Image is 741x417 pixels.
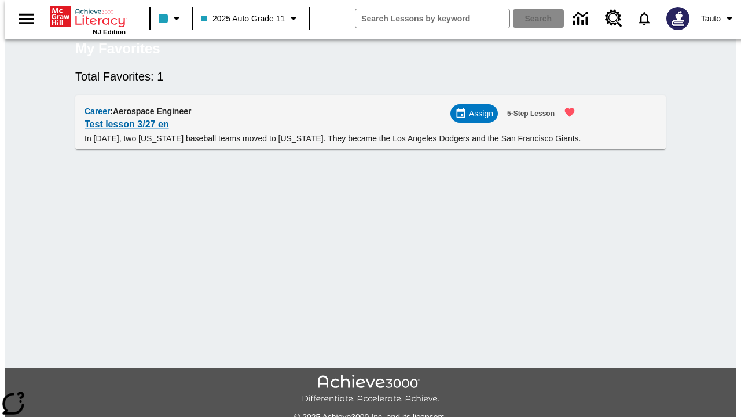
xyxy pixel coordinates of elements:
[502,104,559,123] button: 5-Step Lesson
[355,9,509,28] input: search field
[701,13,721,25] span: Tauto
[85,116,169,133] a: Test lesson 3/27 en
[507,108,555,120] span: 5-Step Lesson
[110,107,191,116] span: : Aerospace Engineer
[85,133,582,145] p: In [DATE], two [US_STATE] baseball teams moved to [US_STATE]. They became the Los Angeles Dodgers...
[75,67,666,86] h6: Total Favorites: 1
[50,4,126,35] div: Home
[450,104,498,123] div: Assign Choose Dates
[85,107,110,116] span: Career
[659,3,696,34] button: Select a new avatar
[75,39,160,58] h5: My Favorites
[50,5,126,28] a: Home
[302,375,439,404] img: Achieve3000 Differentiate Accelerate Achieve
[696,8,741,29] button: Profile/Settings
[557,100,582,125] button: Remove from Favorites
[196,8,305,29] button: Class: 2025 Auto Grade 11, Select your class
[469,108,493,120] span: Assign
[93,28,126,35] span: NJ Edition
[598,3,629,34] a: Resource Center, Will open in new tab
[666,7,689,30] img: Avatar
[9,2,43,36] button: Open side menu
[566,3,598,35] a: Data Center
[154,8,188,29] button: Class color is light blue. Change class color
[201,13,285,25] span: 2025 Auto Grade 11
[629,3,659,34] a: Notifications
